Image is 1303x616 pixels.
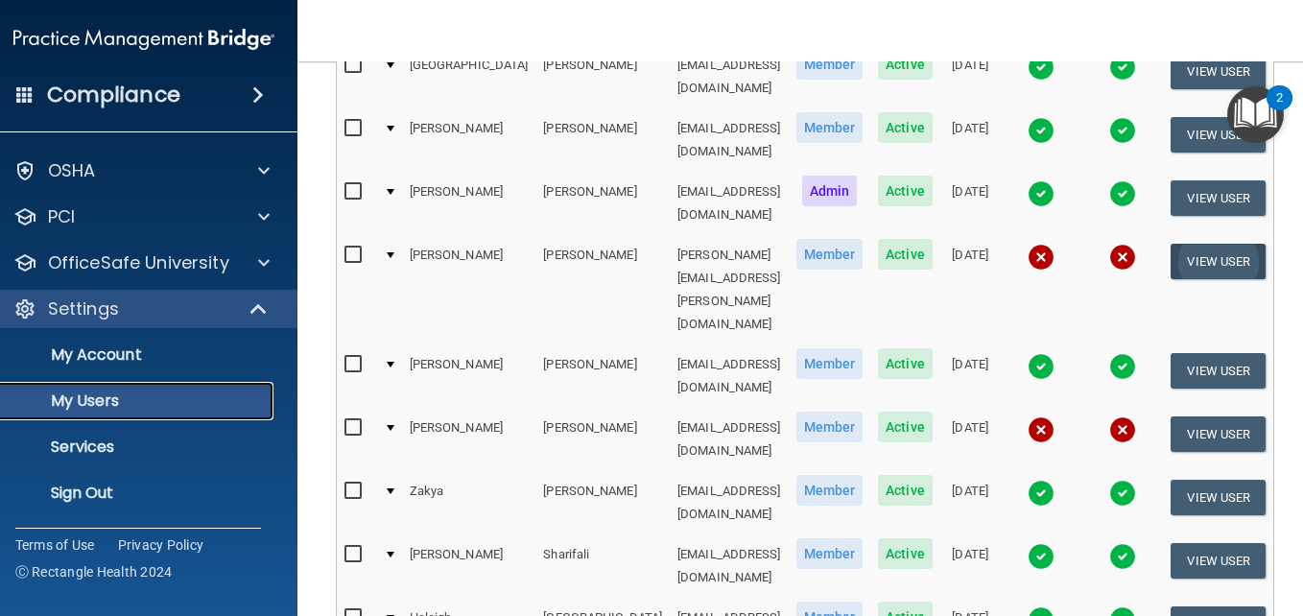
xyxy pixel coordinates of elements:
td: [EMAIL_ADDRESS][DOMAIN_NAME] [670,408,789,471]
td: [DATE] [940,45,1001,108]
img: tick.e7d51cea.svg [1028,117,1054,144]
a: Privacy Policy [118,535,204,555]
td: [DATE] [940,172,1001,235]
img: cross.ca9f0e7f.svg [1109,244,1136,271]
img: tick.e7d51cea.svg [1028,480,1054,507]
span: Active [878,475,933,506]
td: [PERSON_NAME] [535,235,670,344]
img: tick.e7d51cea.svg [1109,480,1136,507]
img: tick.e7d51cea.svg [1109,180,1136,207]
button: View User [1171,353,1266,389]
span: Active [878,49,933,80]
td: [PERSON_NAME] [402,108,536,172]
td: [EMAIL_ADDRESS][DOMAIN_NAME] [670,45,789,108]
span: Active [878,412,933,442]
img: tick.e7d51cea.svg [1028,54,1054,81]
td: [PERSON_NAME] [535,408,670,471]
td: [DATE] [940,408,1001,471]
p: OSHA [48,159,96,182]
button: View User [1171,244,1266,279]
td: [PERSON_NAME] [402,408,536,471]
img: tick.e7d51cea.svg [1028,180,1054,207]
td: [EMAIL_ADDRESS][DOMAIN_NAME] [670,471,789,534]
td: [PERSON_NAME] [535,108,670,172]
img: tick.e7d51cea.svg [1109,543,1136,570]
img: PMB logo [13,20,274,59]
td: [EMAIL_ADDRESS][DOMAIN_NAME] [670,172,789,235]
span: Member [796,49,864,80]
td: [DATE] [940,344,1001,408]
td: [PERSON_NAME] [402,172,536,235]
td: [PERSON_NAME] [535,45,670,108]
td: [PERSON_NAME] [535,172,670,235]
td: [DATE] [940,235,1001,344]
td: [EMAIL_ADDRESS][DOMAIN_NAME] [670,534,789,598]
span: Active [878,239,933,270]
span: Active [878,112,933,143]
p: Sign Out [3,484,265,503]
td: Zakya [402,471,536,534]
img: cross.ca9f0e7f.svg [1109,416,1136,443]
a: Settings [13,297,269,320]
td: [DATE] [940,108,1001,172]
td: [PERSON_NAME] [535,344,670,408]
td: [PERSON_NAME] [535,471,670,534]
img: tick.e7d51cea.svg [1028,543,1054,570]
a: Terms of Use [15,535,95,555]
p: Services [3,438,265,457]
td: [EMAIL_ADDRESS][DOMAIN_NAME] [670,108,789,172]
p: My Account [3,345,265,365]
td: Sharifali [535,534,670,598]
p: Settings [48,297,119,320]
a: OfficeSafe University [13,251,270,274]
button: View User [1171,543,1266,579]
a: PCI [13,205,270,228]
button: Open Resource Center, 2 new notifications [1227,86,1284,143]
td: [PERSON_NAME] [402,534,536,598]
button: View User [1171,480,1266,515]
div: 2 [1276,98,1283,123]
span: Ⓒ Rectangle Health 2024 [15,562,173,581]
h4: Compliance [47,82,180,108]
td: [DATE] [940,534,1001,598]
img: tick.e7d51cea.svg [1109,54,1136,81]
span: Member [796,239,864,270]
span: Active [878,348,933,379]
button: View User [1171,416,1266,452]
a: OSHA [13,159,270,182]
span: Member [796,475,864,506]
span: Active [878,538,933,569]
button: View User [1171,180,1266,216]
img: tick.e7d51cea.svg [1028,353,1054,380]
span: Member [796,348,864,379]
span: Member [796,538,864,569]
span: Active [878,176,933,206]
button: View User [1171,54,1266,89]
td: [EMAIL_ADDRESS][DOMAIN_NAME] [670,344,789,408]
span: Member [796,412,864,442]
p: PCI [48,205,75,228]
td: [PERSON_NAME] [402,235,536,344]
img: cross.ca9f0e7f.svg [1028,416,1054,443]
p: My Users [3,391,265,411]
button: View User [1171,117,1266,153]
img: tick.e7d51cea.svg [1109,353,1136,380]
img: cross.ca9f0e7f.svg [1028,244,1054,271]
span: Member [796,112,864,143]
img: tick.e7d51cea.svg [1109,117,1136,144]
td: [DATE] [940,471,1001,534]
td: [PERSON_NAME][EMAIL_ADDRESS][PERSON_NAME][DOMAIN_NAME] [670,235,789,344]
p: OfficeSafe University [48,251,229,274]
td: [GEOGRAPHIC_DATA] [402,45,536,108]
span: Admin [802,176,858,206]
td: [PERSON_NAME] [402,344,536,408]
